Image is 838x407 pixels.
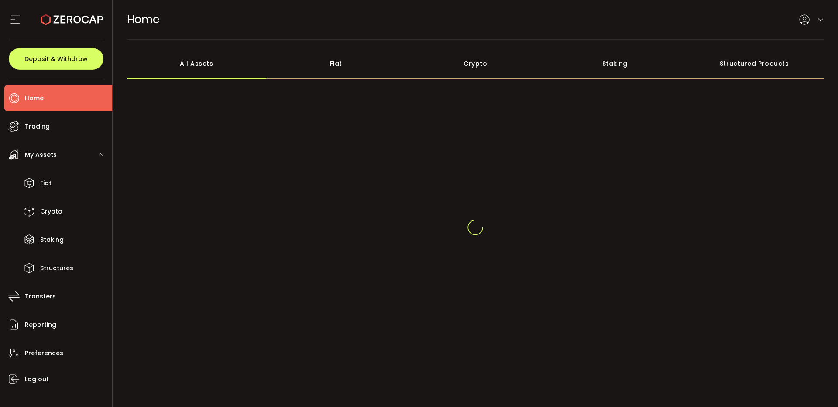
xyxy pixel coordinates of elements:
[25,120,50,133] span: Trading
[25,290,56,303] span: Transfers
[266,48,406,79] div: Fiat
[25,319,56,331] span: Reporting
[406,48,546,79] div: Crypto
[25,92,44,105] span: Home
[40,234,64,246] span: Staking
[127,12,159,27] span: Home
[25,347,63,360] span: Preferences
[40,262,73,275] span: Structures
[9,48,103,70] button: Deposit & Withdraw
[40,205,62,218] span: Crypto
[24,56,88,62] span: Deposit & Withdraw
[545,48,685,79] div: Staking
[25,149,57,161] span: My Assets
[685,48,824,79] div: Structured Products
[25,373,49,386] span: Log out
[40,177,52,190] span: Fiat
[127,48,267,79] div: All Assets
